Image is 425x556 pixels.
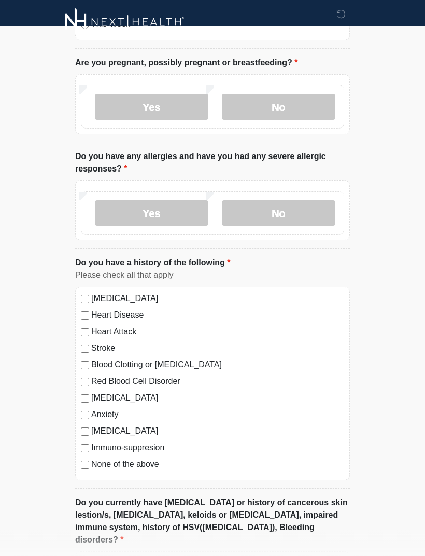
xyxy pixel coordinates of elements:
[81,329,89,337] input: Heart Attack
[81,445,89,453] input: Immuno-suppresion
[81,411,89,420] input: Anxiety
[95,94,208,120] label: Yes
[75,269,350,282] div: Please check all that apply
[222,94,335,120] label: No
[81,362,89,370] input: Blood Clotting or [MEDICAL_DATA]
[91,442,344,454] label: Immuno-suppresion
[91,293,344,305] label: [MEDICAL_DATA]
[91,392,344,405] label: [MEDICAL_DATA]
[81,378,89,387] input: Red Blood Cell Disorder
[91,309,344,322] label: Heart Disease
[81,345,89,353] input: Stroke
[81,295,89,304] input: [MEDICAL_DATA]
[81,395,89,403] input: [MEDICAL_DATA]
[75,57,297,69] label: Are you pregnant, possibly pregnant or breastfeeding?
[81,312,89,320] input: Heart Disease
[75,151,350,176] label: Do you have any allergies and have you had any severe allergic responses?
[81,428,89,436] input: [MEDICAL_DATA]
[65,8,185,36] img: Next-Health Logo
[91,425,344,438] label: [MEDICAL_DATA]
[81,461,89,469] input: None of the above
[75,257,231,269] label: Do you have a history of the following
[91,409,344,421] label: Anxiety
[75,497,350,547] label: Do you currently have [MEDICAL_DATA] or history of cancerous skin lestion/s, [MEDICAL_DATA], kelo...
[91,359,344,372] label: Blood Clotting or [MEDICAL_DATA]
[91,376,344,388] label: Red Blood Cell Disorder
[91,326,344,338] label: Heart Attack
[91,459,344,471] label: None of the above
[222,201,335,226] label: No
[91,343,344,355] label: Stroke
[95,201,208,226] label: Yes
